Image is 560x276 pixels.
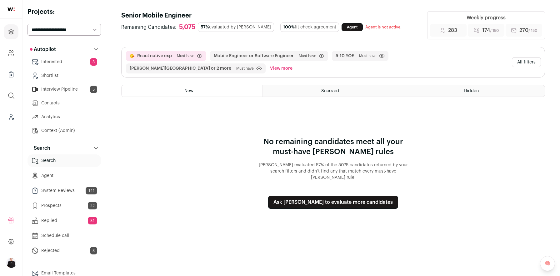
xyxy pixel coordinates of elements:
[255,137,411,157] p: No remaining candidates meet all your must-have [PERSON_NAME] rules
[283,25,295,29] span: 100%
[280,23,339,32] div: fit check agreement
[236,66,254,71] span: Must have
[214,53,294,59] button: Mobile Engineer or Software Engineer
[6,258,16,268] img: 9240684-medium_jpg
[255,162,411,181] p: [PERSON_NAME] evaluated 57% of the 5075 candidates returned by your search filters and didn’t fin...
[88,217,97,224] span: 81
[198,23,274,32] div: evaluated by [PERSON_NAME]
[27,184,101,197] a: System Reviews141
[7,8,15,11] img: wellfound-shorthand-0d5821cbd27db2630d0214b213865d53afaa358527fdda9d0ea32b1df1b89c2c.svg
[4,109,18,124] a: Leads (Backoffice)
[27,111,101,123] a: Analytics
[27,229,101,242] a: Schedule call
[365,25,402,29] span: Agent is not active.
[448,27,457,34] span: 283
[268,196,398,209] button: Ask [PERSON_NAME] to evaluate more candidates
[179,23,195,31] div: 5,075
[540,256,555,271] a: 🧠
[404,85,545,97] a: Hidden
[467,14,506,22] div: Weekly progress
[299,53,316,58] span: Must have
[90,86,97,93] span: 5
[263,85,403,97] a: Snoozed
[177,53,194,58] span: Must have
[30,144,50,152] p: Search
[27,214,101,227] a: Replied81
[359,53,377,58] span: Must have
[490,29,499,33] span: / 150
[4,46,18,61] a: Company and ATS Settings
[27,56,101,68] a: Interested3
[30,46,56,53] p: Autopilot
[27,244,101,257] a: Rejected3
[27,199,101,212] a: Prospects22
[4,67,18,82] a: Company Lists
[27,124,101,137] a: Context (Admin)
[6,258,16,268] button: Open dropdown
[27,8,101,16] h2: Projects:
[27,69,101,82] a: Shortlist
[121,11,405,20] h1: Senior Mobile Engineer
[27,83,101,96] a: Interview Pipeline5
[336,53,354,59] button: 5-10 YOE
[27,142,101,154] button: Search
[27,43,101,56] button: Autopilot
[342,23,363,31] a: Agent
[130,65,231,72] button: [PERSON_NAME][GEOGRAPHIC_DATA] or 2 more
[184,89,193,93] span: New
[269,63,294,73] button: View more
[512,57,541,67] button: All filters
[482,27,499,34] span: 174
[27,154,101,167] a: Search
[90,58,97,66] span: 3
[528,29,537,33] span: / 150
[137,53,172,59] button: React native exp
[519,27,537,34] span: 270
[27,97,101,109] a: Contacts
[321,89,339,93] span: Snoozed
[464,89,479,93] span: Hidden
[201,25,209,29] span: 57%
[4,24,18,39] a: Projects
[88,202,97,209] span: 22
[27,169,101,182] a: Agent
[86,187,97,194] span: 141
[90,247,97,254] span: 3
[121,23,177,31] span: Remaining Candidates:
